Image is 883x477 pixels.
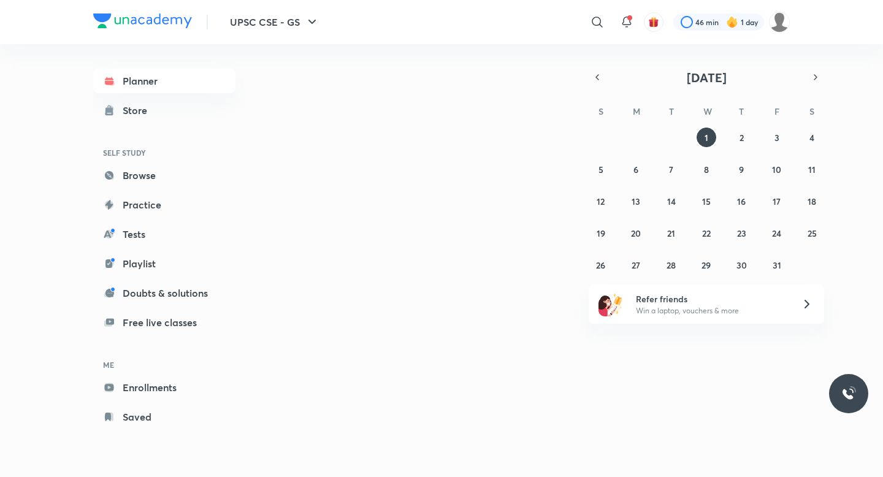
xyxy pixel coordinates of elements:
img: avatar [648,17,659,28]
button: October 8, 2025 [697,159,716,179]
a: Practice [93,193,235,217]
button: October 24, 2025 [767,223,787,243]
button: October 12, 2025 [591,191,611,211]
button: October 2, 2025 [732,128,751,147]
abbr: Sunday [598,105,603,117]
a: Tests [93,222,235,246]
abbr: October 12, 2025 [597,196,605,207]
img: ttu [841,386,856,401]
div: Store [123,103,155,118]
button: [DATE] [606,69,807,86]
abbr: October 29, 2025 [701,259,711,271]
button: October 14, 2025 [662,191,681,211]
a: Playlist [93,251,235,276]
abbr: October 17, 2025 [773,196,781,207]
abbr: October 11, 2025 [808,164,816,175]
abbr: October 13, 2025 [632,196,640,207]
button: October 6, 2025 [626,159,646,179]
button: October 16, 2025 [732,191,751,211]
button: October 19, 2025 [591,223,611,243]
abbr: October 5, 2025 [598,164,603,175]
button: UPSC CSE - GS [223,10,327,34]
a: Free live classes [93,310,235,335]
button: October 11, 2025 [802,159,822,179]
button: October 20, 2025 [626,223,646,243]
abbr: October 2, 2025 [740,132,744,143]
abbr: October 10, 2025 [772,164,781,175]
a: Company Logo [93,13,192,31]
abbr: October 26, 2025 [596,259,605,271]
abbr: Friday [774,105,779,117]
abbr: October 28, 2025 [667,259,676,271]
p: Win a laptop, vouchers & more [636,305,787,316]
abbr: Saturday [809,105,814,117]
abbr: October 18, 2025 [808,196,816,207]
button: October 21, 2025 [662,223,681,243]
button: October 17, 2025 [767,191,787,211]
abbr: October 23, 2025 [737,227,746,239]
abbr: October 9, 2025 [739,164,744,175]
button: October 27, 2025 [626,255,646,275]
abbr: Tuesday [669,105,674,117]
button: October 23, 2025 [732,223,751,243]
a: Doubts & solutions [93,281,235,305]
abbr: October 24, 2025 [772,227,781,239]
img: ASHUTOSH [769,12,790,32]
abbr: October 27, 2025 [632,259,640,271]
abbr: October 7, 2025 [669,164,673,175]
abbr: October 16, 2025 [737,196,746,207]
abbr: October 15, 2025 [702,196,711,207]
button: October 7, 2025 [662,159,681,179]
button: October 3, 2025 [767,128,787,147]
button: October 30, 2025 [732,255,751,275]
abbr: October 14, 2025 [667,196,676,207]
button: October 18, 2025 [802,191,822,211]
abbr: October 1, 2025 [705,132,708,143]
button: October 5, 2025 [591,159,611,179]
abbr: Thursday [739,105,744,117]
button: October 10, 2025 [767,159,787,179]
a: Planner [93,69,235,93]
abbr: October 19, 2025 [597,227,605,239]
button: October 28, 2025 [662,255,681,275]
button: October 13, 2025 [626,191,646,211]
abbr: October 21, 2025 [667,227,675,239]
abbr: October 30, 2025 [736,259,747,271]
a: Store [93,98,235,123]
abbr: October 31, 2025 [773,259,781,271]
button: October 26, 2025 [591,255,611,275]
img: streak [726,16,738,28]
button: October 31, 2025 [767,255,787,275]
img: referral [598,292,623,316]
abbr: October 20, 2025 [631,227,641,239]
h6: ME [93,354,235,375]
abbr: Monday [633,105,640,117]
button: October 29, 2025 [697,255,716,275]
a: Enrollments [93,375,235,400]
a: Browse [93,163,235,188]
abbr: October 22, 2025 [702,227,711,239]
button: October 1, 2025 [697,128,716,147]
img: Company Logo [93,13,192,28]
button: October 15, 2025 [697,191,716,211]
abbr: October 25, 2025 [808,227,817,239]
button: October 9, 2025 [732,159,751,179]
button: October 22, 2025 [697,223,716,243]
button: October 25, 2025 [802,223,822,243]
abbr: October 6, 2025 [633,164,638,175]
abbr: October 8, 2025 [704,164,709,175]
abbr: October 4, 2025 [809,132,814,143]
span: [DATE] [687,69,727,86]
abbr: October 3, 2025 [774,132,779,143]
button: October 4, 2025 [802,128,822,147]
h6: Refer friends [636,292,787,305]
button: avatar [644,12,663,32]
a: Saved [93,405,235,429]
h6: SELF STUDY [93,142,235,163]
abbr: Wednesday [703,105,712,117]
